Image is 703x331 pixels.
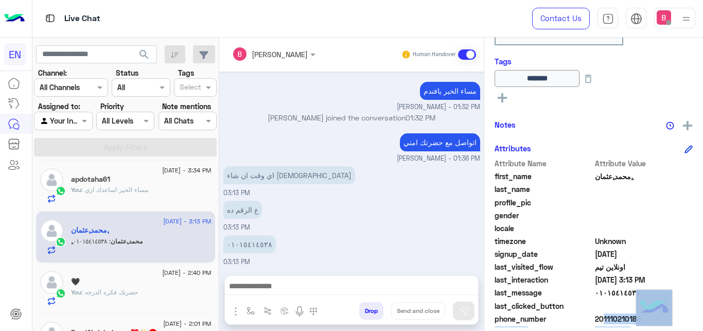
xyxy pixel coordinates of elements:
[56,237,66,247] img: WhatsApp
[630,13,642,25] img: tab
[56,186,66,196] img: WhatsApp
[495,223,593,234] span: locale
[495,274,593,285] span: last_interaction
[162,101,211,112] label: Note mentions
[116,67,138,78] label: Status
[495,171,593,182] span: first_name
[666,121,674,130] img: notes
[495,262,593,272] span: last_visited_flow
[132,45,157,67] button: search
[163,217,211,226] span: [DATE] - 3:13 PM
[595,301,693,311] span: null
[495,313,593,324] span: phone_number
[223,235,276,253] p: 21/8/2025, 3:13 PM
[71,288,81,296] span: You
[163,319,211,328] span: [DATE] - 2:01 PM
[71,186,81,194] span: You
[495,249,593,259] span: signup_date
[595,171,693,182] span: ,ِمحمد,ِعثمان
[595,262,693,272] span: اونلاين تيم
[309,307,318,316] img: make a call
[178,81,201,95] div: Select
[40,219,63,242] img: defaultAdmin.png
[259,302,276,319] button: Trigger scenario
[293,305,306,318] img: send voice note
[683,121,692,130] img: add
[71,226,109,235] h5: ,ِمحمد,ِعثمان
[397,154,480,164] span: [PERSON_NAME] - 01:36 PM
[100,101,124,112] label: Priority
[413,50,456,59] small: Human Handover
[595,210,693,221] span: null
[495,120,516,129] h6: Notes
[602,13,614,25] img: tab
[495,301,593,311] span: last_clicked_button
[495,236,593,247] span: timezone
[391,302,445,320] button: Send and close
[495,197,593,208] span: profile_pic
[178,67,194,78] label: Tags
[459,306,469,316] img: send message
[44,12,57,25] img: tab
[397,102,480,112] span: [PERSON_NAME] - 01:32 PM
[657,10,671,25] img: userImage
[680,12,693,25] img: profile
[73,237,111,245] span: ٠١٠١٥٤١٤٥٣٨
[162,166,211,175] span: [DATE] - 3:34 PM
[495,287,593,298] span: last_message
[223,201,262,219] p: 21/8/2025, 3:13 PM
[595,158,693,169] span: Attribute Value
[56,288,66,299] img: WhatsApp
[495,144,531,153] h6: Attributes
[81,288,138,296] span: حضرتك فكره الدرجه
[223,223,250,231] span: 03:13 PM
[242,302,259,319] button: select flow
[406,113,435,122] span: 01:32 PM
[223,189,250,197] span: 03:13 PM
[81,186,148,194] span: مساء الخير اساعدك ازي
[595,249,693,259] span: 2025-04-07T16:28:45.494Z
[223,166,355,184] p: 21/8/2025, 3:13 PM
[595,236,693,247] span: Unknown
[495,210,593,221] span: gender
[495,184,593,195] span: last_name
[223,258,250,266] span: 03:13 PM
[420,82,480,100] p: 21/8/2025, 1:32 PM
[4,8,25,29] img: Logo
[280,307,289,315] img: create order
[71,277,80,286] h5: 🖤
[359,302,383,320] button: Drop
[595,223,693,234] span: null
[71,237,143,245] span: ,ِمحمد,ِعثمان
[40,271,63,294] img: defaultAdmin.png
[276,302,293,319] button: create order
[40,168,63,191] img: defaultAdmin.png
[162,268,211,277] span: [DATE] - 2:40 PM
[71,175,110,184] h5: apdotaha61
[400,133,480,151] p: 21/8/2025, 1:36 PM
[595,287,693,298] span: ٠١٠١٥٤١٤٥٣٨
[38,67,67,78] label: Channel:
[595,274,693,285] span: 2025-08-21T12:13:47.827Z
[595,313,693,324] span: 201110210185
[532,8,590,29] a: Contact Us
[495,57,693,66] h6: Tags
[597,8,618,29] a: tab
[247,307,255,315] img: select flow
[38,101,80,112] label: Assigned to:
[230,305,242,318] img: send attachment
[636,290,672,326] img: hulul-logo.png
[495,158,593,169] span: Attribute Name
[34,138,217,156] button: Apply Filters
[64,12,100,26] p: Live Chat
[138,48,150,61] span: search
[263,307,272,315] img: Trigger scenario
[4,43,26,65] div: EN
[223,112,480,123] p: [PERSON_NAME] joined the conversation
